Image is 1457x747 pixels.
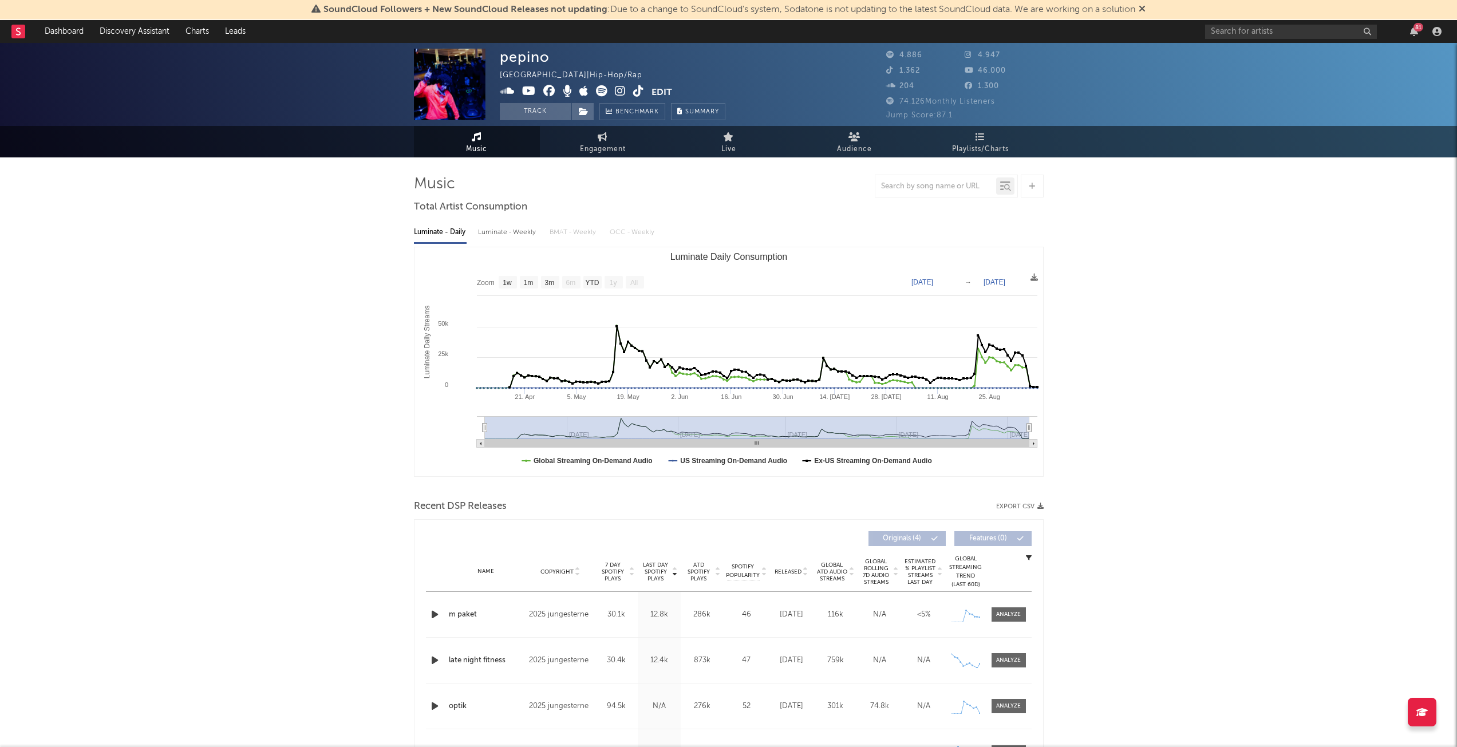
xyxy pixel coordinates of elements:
[414,200,527,214] span: Total Artist Consumption
[478,223,538,242] div: Luminate - Weekly
[1139,5,1146,14] span: Dismiss
[685,109,719,115] span: Summary
[529,608,591,622] div: 2025 jungesterne
[816,701,855,712] div: 301k
[598,562,628,582] span: 7 Day Spotify Plays
[721,393,741,400] text: 16. Jun
[630,279,637,287] text: All
[905,558,936,586] span: Estimated % Playlist Streams Last Day
[615,105,659,119] span: Benchmark
[651,85,672,100] button: Edit
[1009,431,1029,438] text: [DATE]
[952,143,1009,156] span: Playlists/Charts
[540,568,574,575] span: Copyright
[965,82,999,90] span: 1.300
[984,278,1005,286] text: [DATE]
[438,350,448,357] text: 25k
[871,393,901,400] text: 28. [DATE]
[684,562,714,582] span: ATD Spotify Plays
[837,143,872,156] span: Audience
[1410,27,1418,36] button: 81
[534,457,653,465] text: Global Streaming On-Demand Audio
[772,609,811,620] div: [DATE]
[965,67,1006,74] span: 46.000
[996,503,1044,510] button: Export CSV
[617,393,639,400] text: 19. May
[566,279,575,287] text: 6m
[886,98,995,105] span: 74.126 Monthly Listeners
[414,223,467,242] div: Luminate - Daily
[641,609,678,620] div: 12.8k
[217,20,254,43] a: Leads
[680,457,787,465] text: US Streaming On-Demand Audio
[567,393,586,400] text: 5. May
[860,558,892,586] span: Global Rolling 7D Audio Streams
[772,701,811,712] div: [DATE]
[414,500,507,513] span: Recent DSP Releases
[500,103,571,120] button: Track
[978,393,1000,400] text: 25. Aug
[860,655,899,666] div: N/A
[868,531,946,546] button: Originals(4)
[477,279,495,287] text: Zoom
[670,252,787,262] text: Luminate Daily Consumption
[92,20,177,43] a: Discovery Assistant
[37,20,92,43] a: Dashboard
[414,247,1043,476] svg: Luminate Daily Consumption
[544,279,554,287] text: 3m
[886,112,953,119] span: Jump Score: 87.1
[726,563,760,580] span: Spotify Popularity
[449,655,524,666] a: late night fitness
[860,609,899,620] div: N/A
[515,393,535,400] text: 21. Apr
[449,609,524,620] a: m paket
[684,609,721,620] div: 286k
[500,49,550,65] div: pepino
[911,278,933,286] text: [DATE]
[927,393,948,400] text: 11. Aug
[860,701,899,712] div: 74.8k
[671,103,725,120] button: Summary
[609,279,617,287] text: 1y
[726,609,767,620] div: 46
[641,562,671,582] span: Last Day Spotify Plays
[721,143,736,156] span: Live
[671,393,688,400] text: 2. Jun
[323,5,1135,14] span: : Due to a change to SoundCloud's system, Sodatone is not updating to the latest SoundCloud data....
[772,393,793,400] text: 30. Jun
[726,701,767,712] div: 52
[466,143,487,156] span: Music
[529,654,591,667] div: 2025 jungesterne
[726,655,767,666] div: 47
[875,182,996,191] input: Search by song name or URL
[177,20,217,43] a: Charts
[503,279,512,287] text: 1w
[772,655,811,666] div: [DATE]
[641,655,678,666] div: 12.4k
[905,655,943,666] div: N/A
[816,609,855,620] div: 116k
[792,126,918,157] a: Audience
[816,655,855,666] div: 759k
[954,531,1032,546] button: Features(0)
[819,393,850,400] text: 14. [DATE]
[684,701,721,712] div: 276k
[523,279,533,287] text: 1m
[449,701,524,712] div: optik
[438,320,448,327] text: 50k
[529,699,591,713] div: 2025 jungesterne
[598,655,635,666] div: 30.4k
[949,555,983,589] div: Global Streaming Trend (Last 60D)
[641,701,678,712] div: N/A
[666,126,792,157] a: Live
[905,609,943,620] div: <5%
[500,69,656,82] div: [GEOGRAPHIC_DATA] | Hip-Hop/Rap
[540,126,666,157] a: Engagement
[876,535,929,542] span: Originals ( 4 )
[775,568,801,575] span: Released
[965,52,1000,59] span: 4.947
[816,562,848,582] span: Global ATD Audio Streams
[323,5,607,14] span: SoundCloud Followers + New SoundCloud Releases not updating
[886,52,922,59] span: 4.886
